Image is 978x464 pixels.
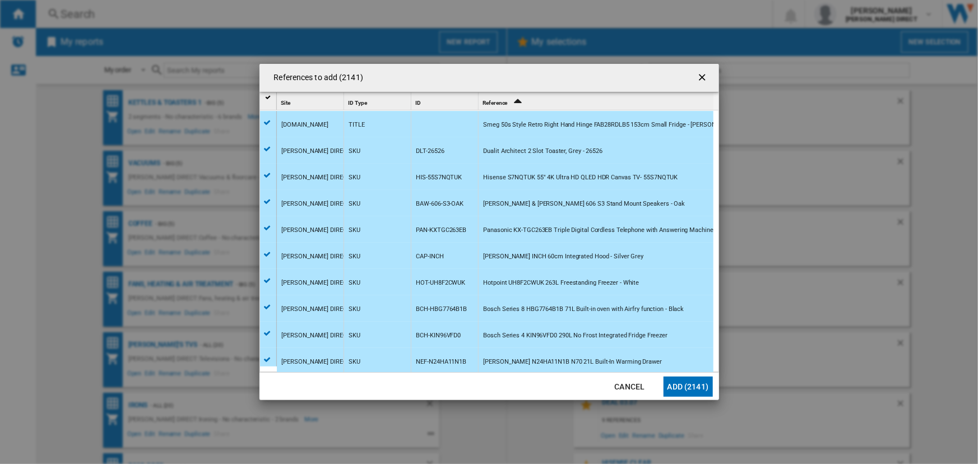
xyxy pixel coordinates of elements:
[282,217,351,243] div: [PERSON_NAME] DIRECT
[281,100,291,106] span: Site
[416,270,466,296] div: HOT-UH8F2CWUK
[268,72,363,83] h4: References to add (2141)
[481,92,713,110] div: Sort Ascending
[282,244,351,270] div: [PERSON_NAME] DIRECT
[484,296,684,322] div: Bosch Series 8 HBG7764B1B 71L Built-in oven with Airfry function - Black
[416,191,464,217] div: BAW-606-S3-OAK
[282,349,351,375] div: [PERSON_NAME] DIRECT
[416,244,444,270] div: CAP-INCH
[484,165,678,191] div: Hisense S7NQTUK 55" 4K Ultra HD QLED HDR Canvas TV- 55S7NQTUK
[509,100,527,106] span: Sort Ascending
[282,323,351,349] div: [PERSON_NAME] DIRECT
[346,92,411,110] div: Sort None
[349,217,361,243] div: SKU
[416,296,467,322] div: BCH-HBG7764B1B
[692,67,715,89] button: getI18NText('BUTTONS.CLOSE_DIALOG')
[282,165,351,191] div: [PERSON_NAME] DIRECT
[484,349,662,375] div: [PERSON_NAME] N24HA11N1B N70 21L Built-In Warming Drawer
[484,112,764,138] div: Smeg 50s Style Retro Right Hand Hinge FAB28RDLB5 153cm Small Fridge - [PERSON_NAME] - D Rated
[279,92,344,110] div: Sort None
[697,72,710,85] ng-md-icon: getI18NText('BUTTONS.CLOSE_DIALOG')
[664,377,713,397] button: Add (2141)
[282,270,351,296] div: [PERSON_NAME] DIRECT
[282,112,329,138] div: [DOMAIN_NAME]
[484,244,644,270] div: [PERSON_NAME] INCH 60cm Integrated Hood - Silver Grey
[349,244,361,270] div: SKU
[349,296,361,322] div: SKU
[484,217,713,243] div: Panasonic KX-TGC263EB Triple Digital Cordless Telephone with Answering Machine
[349,165,361,191] div: SKU
[484,270,639,296] div: Hotpoint UH8F2CWUK 263L Freestanding Freezer - White
[416,100,421,106] span: ID
[416,349,467,375] div: NEF-N24HA11N1B
[484,323,668,349] div: Bosch Series 4 KIN96VFD0 290L No Frost Integrated Fridge Freezer
[414,92,478,110] div: Sort None
[605,377,655,397] button: Cancel
[349,138,361,164] div: SKU
[349,323,361,349] div: SKU
[349,100,367,106] span: ID Type
[349,191,361,217] div: SKU
[279,92,344,110] div: Site Sort None
[484,138,603,164] div: Dualit Architect 2 Slot Toaster, Grey - 26526
[483,100,508,106] span: Reference
[282,138,351,164] div: [PERSON_NAME] DIRECT
[416,138,444,164] div: DLT-26526
[346,92,411,110] div: ID Type Sort None
[416,165,462,191] div: HIS-55S7NQTUK
[481,92,713,110] div: Reference Sort Ascending
[484,191,685,217] div: [PERSON_NAME] & [PERSON_NAME] 606 S3 Stand Mount Speakers - Oak
[416,217,467,243] div: PAN-KXTGC263EB
[414,92,478,110] div: ID Sort None
[349,349,361,375] div: SKU
[282,296,351,322] div: [PERSON_NAME] DIRECT
[349,112,365,138] div: TITLE
[416,323,461,349] div: BCH-KIN96VFD0
[349,270,361,296] div: SKU
[282,191,351,217] div: [PERSON_NAME] DIRECT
